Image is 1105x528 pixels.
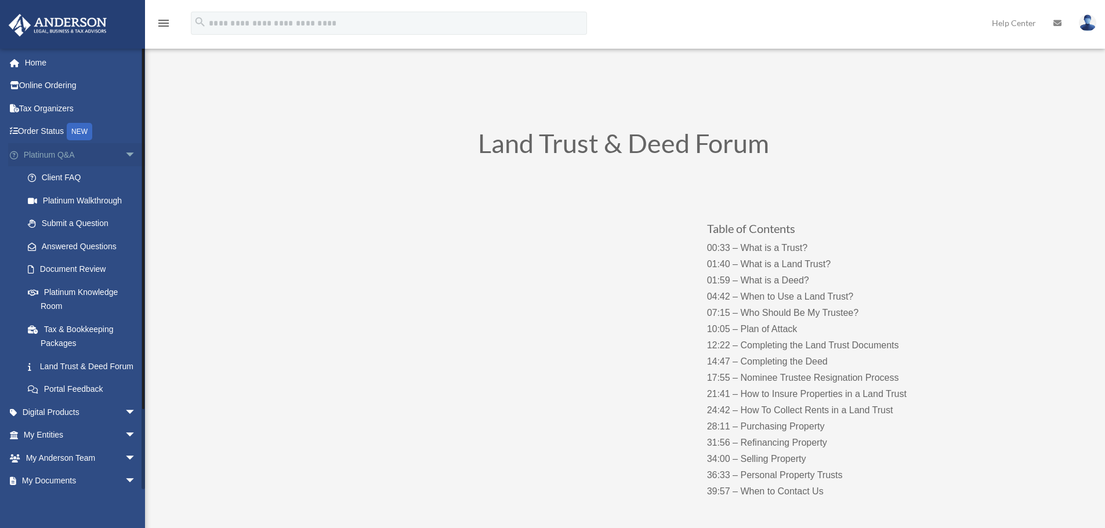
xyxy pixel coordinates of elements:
[707,223,936,240] h3: Table of Contents
[125,143,148,167] span: arrow_drop_down
[67,123,92,140] div: NEW
[125,424,148,447] span: arrow_drop_down
[194,16,206,28] i: search
[8,400,154,424] a: Digital Productsarrow_drop_down
[157,20,171,30] a: menu
[16,355,148,378] a: Land Trust & Deed Forum
[16,258,154,281] a: Document Review
[1079,14,1096,31] img: User Pic
[8,424,154,447] a: My Entitiesarrow_drop_down
[16,189,154,212] a: Platinum Walkthrough
[8,97,154,120] a: Tax Organizers
[8,446,154,469] a: My Anderson Teamarrow_drop_down
[16,318,154,355] a: Tax & Bookkeeping Packages
[8,143,154,166] a: Platinum Q&Aarrow_drop_down
[16,235,154,258] a: Answered Questions
[16,212,154,235] a: Submit a Question
[8,74,154,97] a: Online Ordering
[16,378,154,401] a: Portal Feedback
[125,446,148,470] span: arrow_drop_down
[125,469,148,493] span: arrow_drop_down
[125,400,148,424] span: arrow_drop_down
[707,240,936,500] p: 00:33 – What is a Trust? 01:40 – What is a Land Trust? 01:59 – What is a Deed? 04:42 – When to Us...
[16,281,154,318] a: Platinum Knowledge Room
[8,51,154,74] a: Home
[8,469,154,493] a: My Documentsarrow_drop_down
[310,130,937,162] h1: Land Trust & Deed Forum
[8,120,154,144] a: Order StatusNEW
[157,16,171,30] i: menu
[5,14,110,37] img: Anderson Advisors Platinum Portal
[16,166,154,190] a: Client FAQ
